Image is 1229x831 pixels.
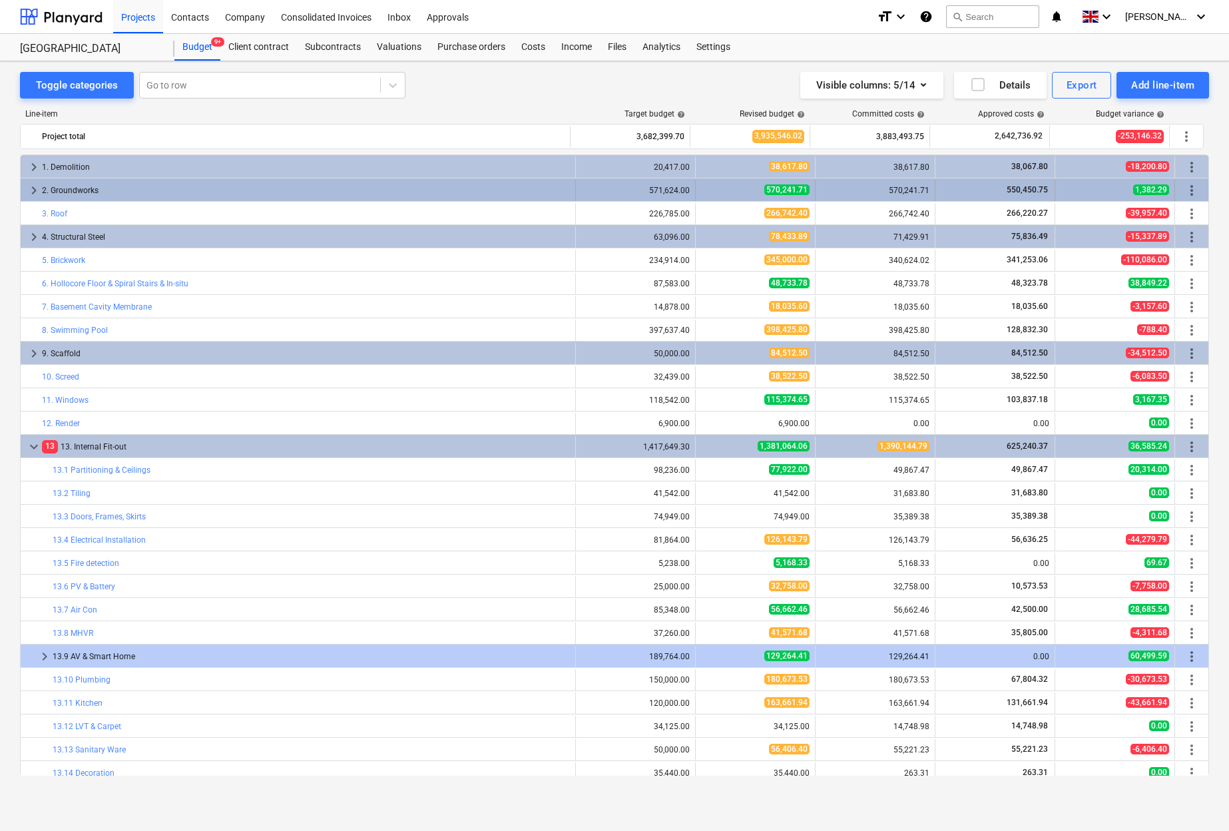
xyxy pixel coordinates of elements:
[941,559,1049,568] div: 0.00
[624,109,685,119] div: Target budget
[581,186,690,195] div: 571,624.00
[769,161,810,172] span: 38,617.80
[581,629,690,638] div: 37,260.00
[769,348,810,358] span: 84,512.50
[1130,581,1169,591] span: -7,758.00
[581,465,690,475] div: 98,236.00
[581,605,690,615] div: 85,348.00
[821,698,929,708] div: 163,661.94
[42,326,108,335] a: 8. Swimming Pool
[769,371,810,382] span: 38,522.50
[701,512,810,521] div: 74,949.00
[1128,464,1169,475] span: 20,314.00
[581,279,690,288] div: 87,583.00
[821,186,929,195] div: 570,241.71
[1005,698,1049,707] span: 131,661.94
[816,126,924,147] div: 3,883,493.75
[429,34,513,61] a: Purchase orders
[42,440,58,453] span: 13
[1184,555,1200,571] span: More actions
[1130,371,1169,382] span: -6,083.50
[764,674,810,685] span: 180,673.53
[914,111,925,119] span: help
[946,5,1039,28] button: Search
[1125,11,1192,22] span: [PERSON_NAME]
[26,159,42,175] span: keyboard_arrow_right
[821,675,929,685] div: 180,673.53
[1005,208,1049,218] span: 266,220.27
[581,559,690,568] div: 5,238.00
[769,581,810,591] span: 32,758.00
[1184,602,1200,618] span: More actions
[1010,162,1049,171] span: 38,067.80
[821,326,929,335] div: 398,425.80
[53,465,150,475] a: 13.1 Partitioning & Ceilings
[1126,161,1169,172] span: -18,200.80
[821,768,929,778] div: 263.31
[42,279,188,288] a: 6. Hollocore Floor & Spiral Stairs & In-situ
[1184,672,1200,688] span: More actions
[581,675,690,685] div: 150,000.00
[1010,488,1049,497] span: 31,683.80
[36,77,118,94] div: Toggle categories
[581,256,690,265] div: 234,914.00
[701,722,810,731] div: 34,125.00
[1131,77,1194,94] div: Add line-item
[1130,301,1169,312] span: -3,157.60
[220,34,297,61] a: Client contract
[37,649,53,665] span: keyboard_arrow_right
[581,512,690,521] div: 74,949.00
[53,629,93,638] a: 13.8 MHVR
[53,489,91,498] a: 13.2 Tiling
[821,652,929,661] div: 129,264.41
[1184,509,1200,525] span: More actions
[581,209,690,218] div: 226,785.00
[1184,718,1200,734] span: More actions
[852,109,925,119] div: Committed costs
[581,698,690,708] div: 120,000.00
[42,209,67,218] a: 3. Roof
[1184,346,1200,362] span: More actions
[20,109,571,119] div: Line-item
[297,34,369,61] a: Subcontracts
[1149,511,1169,521] span: 0.00
[1005,255,1049,264] span: 341,253.06
[764,534,810,545] span: 126,143.79
[42,256,85,265] a: 5. Brickwork
[954,72,1047,99] button: Details
[1184,322,1200,338] span: More actions
[701,419,810,428] div: 6,900.00
[1034,111,1045,119] span: help
[1149,417,1169,428] span: 0.00
[1067,77,1097,94] div: Export
[26,439,42,455] span: keyboard_arrow_down
[1130,744,1169,754] span: -6,406.40
[1126,697,1169,708] span: -43,661.94
[769,744,810,754] span: 56,406.40
[1010,278,1049,288] span: 48,323.78
[752,130,804,142] span: 3,935,546.02
[701,768,810,778] div: 35,440.00
[821,302,929,312] div: 18,035.60
[20,72,134,99] button: Toggle categories
[42,226,570,248] div: 4. Structural Steel
[581,582,690,591] div: 25,000.00
[634,34,688,61] a: Analytics
[1130,627,1169,638] span: -4,311.68
[1128,604,1169,615] span: 28,685.54
[1010,721,1049,730] span: 14,748.98
[581,232,690,242] div: 63,096.00
[553,34,600,61] a: Income
[1184,206,1200,222] span: More actions
[42,436,570,457] div: 13. Internal Fit-out
[1184,485,1200,501] span: More actions
[1184,695,1200,711] span: More actions
[1121,254,1169,265] span: -110,086.00
[877,9,893,25] i: format_size
[53,722,121,731] a: 13.12 LVT & Carpet
[513,34,553,61] a: Costs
